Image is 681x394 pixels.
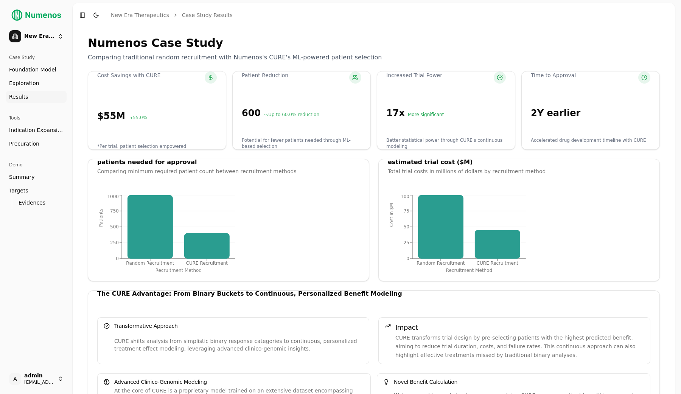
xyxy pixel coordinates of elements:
[242,71,361,84] div: Patient Reduction
[116,256,119,261] tspan: 0
[19,199,45,206] span: Evidences
[6,112,67,124] div: Tools
[88,53,660,62] p: Comparing traditional random recruitment with Numenos's CURE's ML-powered patient selection
[388,168,650,175] div: Total trial costs in millions of dollars by recruitment method
[406,256,409,261] tspan: 0
[6,159,67,171] div: Demo
[6,6,67,24] img: Numenos
[395,334,644,359] p: CURE transforms trial design by pre-selecting patients with the highest predicted benefit, aiming...
[6,27,67,45] button: New Era Therapeutics
[6,51,67,64] div: Case Study
[97,71,217,84] div: Cost Savings with CURE
[114,322,363,330] div: Transformative Approach
[77,10,88,20] button: Toggle Sidebar
[111,11,233,19] nav: breadcrumb
[6,64,67,76] a: Foundation Model
[110,224,119,230] tspan: 500
[155,268,202,273] tspan: Recruitment Method
[401,194,409,199] tspan: 100
[386,71,506,84] div: Increased Trial Power
[477,261,519,266] tspan: CURE Recruitment
[126,261,174,266] tspan: Random Recruitment
[394,378,644,386] div: Novel Benefit Calculation
[186,261,228,266] tspan: CURE Recruitment
[97,143,186,149] p: *Per trial, patient selection empowered
[9,66,56,73] span: Foundation Model
[97,291,650,297] div: The CURE Advantage: From Binary Buckets to Continuous, Personalized Benefit Modeling
[417,261,465,266] tspan: Random Recruitment
[388,159,650,165] div: estimated trial cost ($M)
[6,171,67,183] a: Summary
[9,93,28,101] span: Results
[9,173,35,181] span: Summary
[386,137,506,149] p: Better statistical power through CURE's continuous modeling
[264,112,319,118] p: Up to 60.0 % reduction
[531,107,580,119] p: 2Y earlier
[97,110,125,122] p: $ 55 M
[408,112,444,118] p: More significant
[389,203,394,227] tspan: Cost in $M
[6,91,67,103] a: Results
[24,372,54,379] span: admin
[6,138,67,150] a: Precuration
[9,79,39,87] span: Exploration
[6,185,67,197] a: Targets
[88,36,660,50] h1: Numenos Case Study
[98,209,104,227] tspan: Patients
[9,373,21,385] span: A
[6,124,67,136] a: Indication Expansion
[404,224,409,230] tspan: 50
[110,240,119,245] tspan: 250
[404,240,409,245] tspan: 25
[97,168,360,175] div: Comparing minimum required patient count between recruitment methods
[386,107,405,119] p: 17 x
[16,197,58,208] a: Evidences
[242,107,261,119] p: 600
[24,379,54,385] span: [EMAIL_ADDRESS]
[107,194,119,199] tspan: 1000
[6,370,67,388] button: Aadmin[EMAIL_ADDRESS]
[531,71,650,84] div: Time to Approval
[182,11,233,19] a: Case Study Results
[9,187,28,194] span: Targets
[446,268,492,273] tspan: Recruitment Method
[9,140,39,147] span: Precuration
[242,137,361,149] p: Potential for fewer patients needed through ML-based selection
[395,322,644,333] div: Impact
[128,115,147,121] p: 55.0 %
[97,159,360,165] div: patients needed for approval
[111,11,169,19] a: New Era Therapeutics
[91,10,101,20] button: Toggle Dark Mode
[9,126,64,134] span: Indication Expansion
[404,208,409,214] tspan: 75
[114,378,364,386] div: Advanced Clinico-Genomic Modeling
[114,337,363,352] div: CURE shifts analysis from simplistic binary response categories to continuous, personalized treat...
[6,77,67,89] a: Exploration
[531,137,646,143] p: Accelerated drug development timeline with CURE
[24,33,54,40] span: New Era Therapeutics
[110,208,119,214] tspan: 750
